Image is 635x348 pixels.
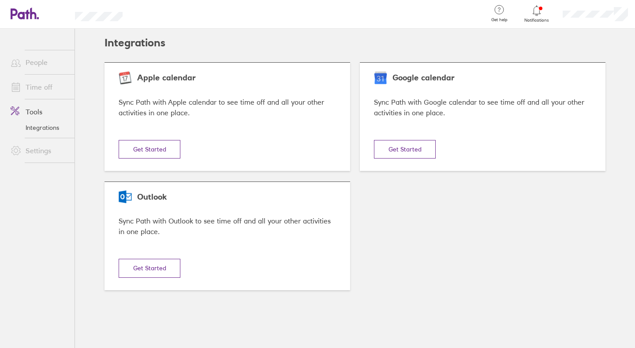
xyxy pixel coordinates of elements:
a: Time off [4,78,75,96]
a: Tools [4,103,75,121]
div: Sync Path with Google calendar to see time off and all your other activities in one place. [374,97,591,119]
a: Settings [4,142,75,159]
a: Notifications [523,4,551,23]
div: Outlook [119,193,336,202]
div: Apple calendar [119,73,336,83]
button: Get Started [119,140,180,159]
a: People [4,53,75,71]
a: Integrations [4,121,75,135]
span: Get help [485,17,514,23]
button: Get Started [374,140,436,159]
div: Sync Path with Outlook to see time off and all your other activities in one place. [119,216,336,238]
h2: Integrations [105,29,165,57]
span: Notifications [523,18,551,23]
div: Sync Path with Apple calendar to see time off and all your other activities in one place. [119,97,336,119]
button: Get Started [119,259,180,277]
div: Google calendar [374,73,591,83]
